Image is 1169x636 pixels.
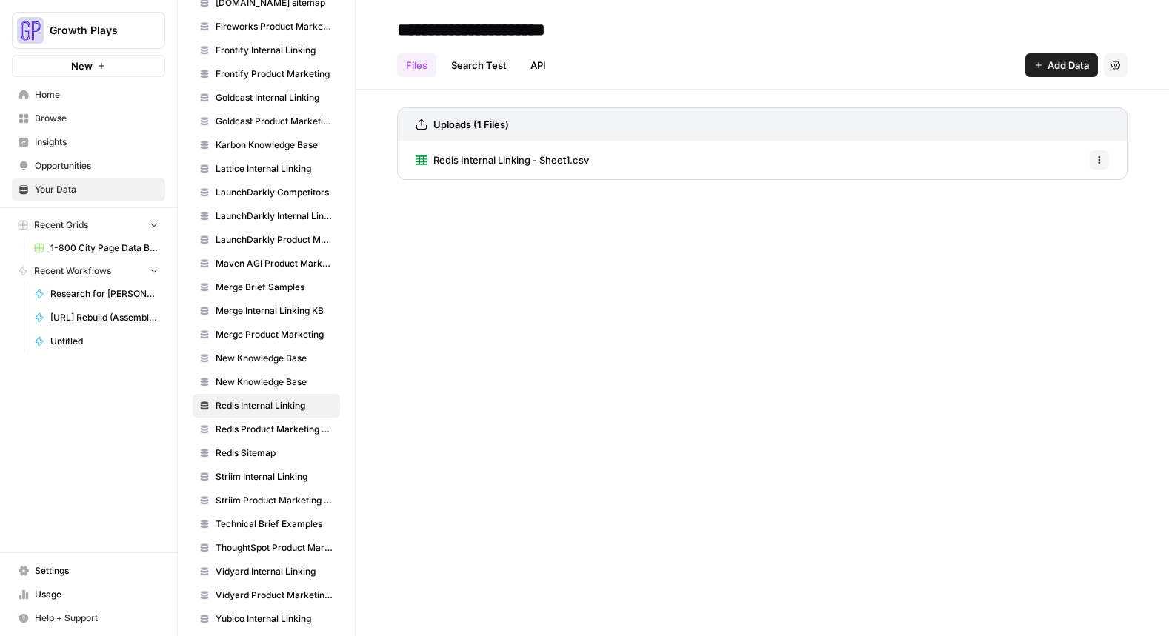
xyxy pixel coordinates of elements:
[193,465,340,489] a: Striim Internal Linking
[50,23,139,38] span: Growth Plays
[216,304,333,318] span: Merge Internal Linking KB
[193,62,340,86] a: Frontify Product Marketing
[71,58,93,73] span: New
[193,323,340,347] a: Merge Product Marketing
[193,204,340,228] a: LaunchDarkly Internal Linking
[216,375,333,389] span: New Knowledge Base
[193,394,340,418] a: Redis Internal Linking
[34,218,88,232] span: Recent Grids
[12,178,165,201] a: Your Data
[216,91,333,104] span: Goldcast Internal Linking
[433,117,509,132] h3: Uploads (1 Files)
[216,210,333,223] span: LaunchDarkly Internal Linking
[193,39,340,62] a: Frontify Internal Linking
[216,257,333,270] span: Maven AGI Product Marketing Knowledge Base
[1048,58,1089,73] span: Add Data
[216,233,333,247] span: LaunchDarkly Product Marketing Wiki
[216,115,333,128] span: Goldcast Product Marketing Wiki
[193,157,340,181] a: Lattice Internal Linking
[216,162,333,175] span: Lattice Internal Linking
[216,446,333,460] span: Redis Sitemap
[50,311,159,324] span: [URL] Rebuild (Assembled)
[35,112,159,125] span: Browse
[193,275,340,299] a: Merge Brief Samples
[397,53,436,77] a: Files
[216,186,333,199] span: LaunchDarkly Competitors
[193,228,340,252] a: LaunchDarkly Product Marketing Wiki
[216,138,333,152] span: Karbon Knowledge Base
[35,183,159,196] span: Your Data
[442,53,516,77] a: Search Test
[34,264,111,278] span: Recent Workflows
[12,12,165,49] button: Workspace: Growth Plays
[216,423,333,436] span: Redis Product Marketing Wiki
[27,282,165,306] a: Research for [PERSON_NAME]'s Guides
[12,107,165,130] a: Browse
[35,159,159,173] span: Opportunities
[216,612,333,626] span: Yubico Internal Linking
[216,20,333,33] span: Fireworks Product Marketing Wiki
[416,108,509,141] a: Uploads (1 Files)
[35,135,159,149] span: Insights
[216,565,333,578] span: Vidyard Internal Linking
[216,67,333,81] span: Frontify Product Marketing
[12,154,165,178] a: Opportunities
[216,541,333,555] span: ThoughtSpot Product Marketing
[12,260,165,282] button: Recent Workflows
[12,214,165,236] button: Recent Grids
[193,181,340,204] a: LaunchDarkly Competitors
[416,141,589,179] a: Redis Internal Linking - Sheet1.csv
[193,252,340,275] a: Maven AGI Product Marketing Knowledge Base
[12,83,165,107] a: Home
[35,588,159,601] span: Usage
[12,583,165,606] a: Usage
[17,17,44,44] img: Growth Plays Logo
[216,518,333,531] span: Technical Brief Examples
[193,418,340,441] a: Redis Product Marketing Wiki
[216,328,333,341] span: Merge Product Marketing
[193,441,340,465] a: Redis Sitemap
[193,347,340,370] a: New Knowledge Base
[216,399,333,412] span: Redis Internal Linking
[35,564,159,578] span: Settings
[216,281,333,294] span: Merge Brief Samples
[12,606,165,630] button: Help + Support
[193,607,340,631] a: Yubico Internal Linking
[12,559,165,583] a: Settings
[50,241,159,255] span: 1-800 City Page Data Batch 5
[193,133,340,157] a: Karbon Knowledge Base
[27,306,165,329] a: [URL] Rebuild (Assembled)
[216,589,333,602] span: Vidyard Product Marketing Wiki
[1025,53,1098,77] button: Add Data
[216,44,333,57] span: Frontify Internal Linking
[193,512,340,536] a: Technical Brief Examples
[216,494,333,507] span: Striim Product Marketing Wiki
[27,236,165,260] a: 1-800 City Page Data Batch 5
[12,130,165,154] a: Insights
[193,86,340,110] a: Goldcast Internal Linking
[193,299,340,323] a: Merge Internal Linking KB
[50,335,159,348] span: Untitled
[193,536,340,560] a: ThoughtSpot Product Marketing
[50,287,159,301] span: Research for [PERSON_NAME]'s Guides
[27,329,165,353] a: Untitled
[193,560,340,583] a: Vidyard Internal Linking
[433,153,589,167] span: Redis Internal Linking - Sheet1.csv
[193,583,340,607] a: Vidyard Product Marketing Wiki
[193,110,340,133] a: Goldcast Product Marketing Wiki
[216,352,333,365] span: New Knowledge Base
[35,88,159,101] span: Home
[193,489,340,512] a: Striim Product Marketing Wiki
[193,15,340,39] a: Fireworks Product Marketing Wiki
[522,53,555,77] a: API
[193,370,340,394] a: New Knowledge Base
[216,470,333,483] span: Striim Internal Linking
[12,55,165,77] button: New
[35,612,159,625] span: Help + Support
